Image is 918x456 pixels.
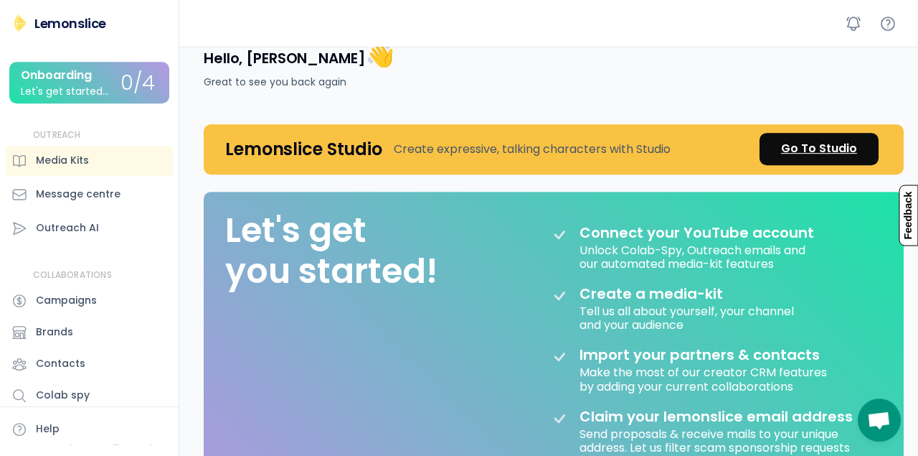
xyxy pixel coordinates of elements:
[579,346,820,363] div: Import your partners & contacts
[36,293,97,308] div: Campaigns
[21,69,92,82] div: Onboarding
[36,220,99,236] div: Outreach AI
[36,187,120,202] div: Message centre
[579,425,866,455] div: Send proposals & receive mails to your unique address. Let us filter scam sponsorship requests
[579,302,797,332] div: Tell us all about yourself, your channel and your audience
[781,140,857,157] div: Go To Studio
[36,153,89,168] div: Media Kits
[579,363,830,393] div: Make the most of our creator CRM features by adding your current collaborations
[204,40,394,70] h4: Hello, [PERSON_NAME]
[579,224,814,241] div: Connect your YouTube account
[36,422,60,437] div: Help
[36,325,73,340] div: Brands
[36,356,85,371] div: Contacts
[579,285,759,302] div: Create a media-kit
[34,14,106,32] div: Lemonslice
[36,388,90,403] div: Colab spy
[204,75,346,90] div: Great to see you back again
[579,241,808,271] div: Unlock Colab-Spy, Outreach emails and our automated media-kit features
[33,269,112,281] div: COLLABORATIONS
[225,138,382,160] h4: Lemonslice Studio
[394,141,671,158] div: Create expressive, talking characters with Studio
[858,399,901,442] div: Open chat
[11,14,29,32] img: Lemonslice
[120,73,155,95] div: 0/4
[33,129,81,141] div: OUTREACH
[225,210,437,292] div: Let's get you started!
[579,408,853,425] div: Claim your lemonslice email address
[21,86,109,97] div: Let's get started...
[366,39,394,71] font: 👋
[760,133,879,165] a: Go To Studio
